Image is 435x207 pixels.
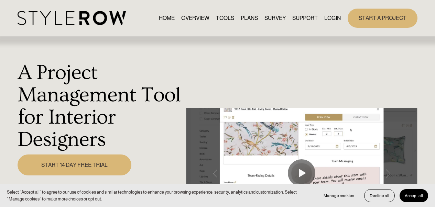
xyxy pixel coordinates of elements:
[241,13,258,23] a: PLANS
[18,61,182,151] h1: A Project Management Tool for Interior Designers
[292,14,318,22] span: SUPPORT
[264,13,286,23] a: SURVEY
[159,13,175,23] a: HOME
[216,13,234,23] a: TOOLS
[324,193,354,198] span: Manage cookies
[405,193,423,198] span: Accept all
[292,13,318,23] a: folder dropdown
[364,189,395,202] button: Decline all
[18,154,132,175] a: START 14 DAY FREE TRIAL
[7,189,312,202] p: Select “Accept all” to agree to our use of cookies and similar technologies to enhance your brows...
[318,189,359,202] button: Manage cookies
[370,193,389,198] span: Decline all
[288,159,315,187] button: Play
[348,9,417,27] a: START A PROJECT
[324,13,341,23] a: LOGIN
[400,189,428,202] button: Accept all
[181,13,209,23] a: OVERVIEW
[18,11,126,25] img: StyleRow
